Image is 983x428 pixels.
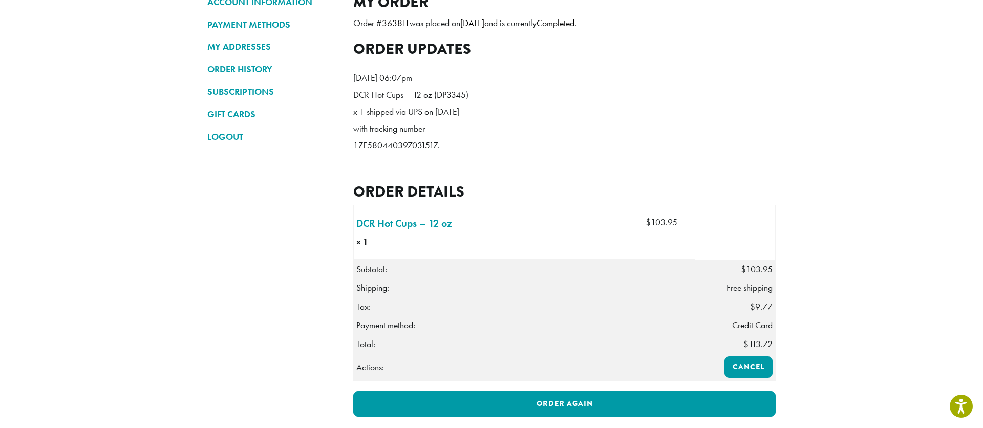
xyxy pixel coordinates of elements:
[354,354,695,381] th: Actions:
[353,183,776,201] h2: Order details
[354,316,695,334] th: Payment method:
[743,338,773,350] span: 113.72
[382,17,410,29] mark: 363811
[207,16,338,33] a: PAYMENT METHODS
[750,301,755,312] span: $
[354,260,695,279] th: Subtotal:
[353,87,471,154] p: DCR Hot Cups – 12 oz (DP3345) x 1 shipped via UPS on [DATE] with tracking number 1ZE580440397031517.
[207,128,338,145] a: LOGOUT
[724,356,773,378] a: Cancel order 363811
[356,236,391,249] strong: × 1
[750,301,773,312] span: 9.77
[354,335,695,354] th: Total:
[353,40,776,58] h2: Order updates
[207,38,338,55] a: MY ADDRESSES
[741,264,773,275] span: 103.95
[741,264,746,275] span: $
[207,60,338,78] a: ORDER HISTORY
[537,17,574,29] mark: Completed
[353,70,471,87] p: [DATE] 06:07pm
[207,83,338,100] a: SUBSCRIPTIONS
[646,217,677,228] bdi: 103.95
[695,316,776,334] td: Credit Card
[743,338,749,350] span: $
[354,297,695,316] th: Tax:
[207,105,338,123] a: GIFT CARDS
[695,279,776,297] td: Free shipping
[354,279,695,297] th: Shipping:
[353,391,776,417] a: Order again
[646,217,651,228] span: $
[353,15,776,32] p: Order # was placed on and is currently .
[460,17,484,29] mark: [DATE]
[356,216,452,231] a: DCR Hot Cups – 12 oz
